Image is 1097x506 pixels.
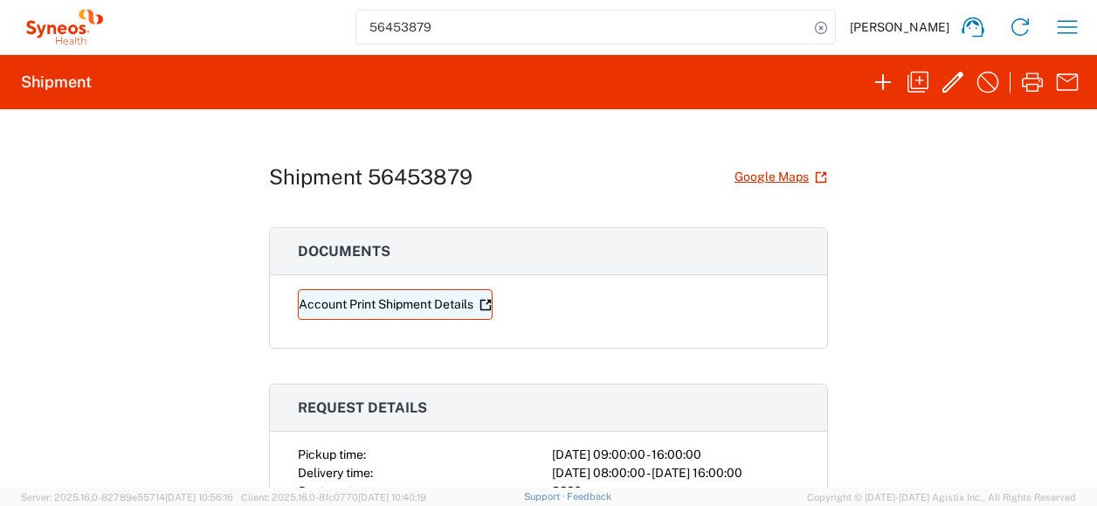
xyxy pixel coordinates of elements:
span: Cost center [298,484,363,498]
span: Client: 2025.16.0-8fc0770 [241,492,426,503]
div: 3226 [552,482,799,501]
span: [DATE] 10:40:19 [358,492,426,503]
span: [DATE] 10:56:16 [165,492,233,503]
span: Delivery time: [298,466,373,480]
span: Pickup time: [298,447,366,461]
div: [DATE] 09:00:00 - 16:00:00 [552,446,799,464]
span: Copyright © [DATE]-[DATE] Agistix Inc., All Rights Reserved [807,489,1076,505]
a: Account Print Shipment Details [298,289,493,320]
a: Google Maps [734,162,828,192]
span: [PERSON_NAME] [850,19,949,35]
div: [DATE] 08:00:00 - [DATE] 16:00:00 [552,464,799,482]
span: Request details [298,399,427,416]
a: Support [524,491,568,502]
input: Shipment, tracking or reference number [356,10,809,44]
a: Feedback [567,491,611,502]
h2: Shipment [21,72,92,93]
h1: Shipment 56453879 [269,164,473,190]
span: Server: 2025.16.0-82789e55714 [21,492,233,503]
span: Documents [298,243,390,260]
